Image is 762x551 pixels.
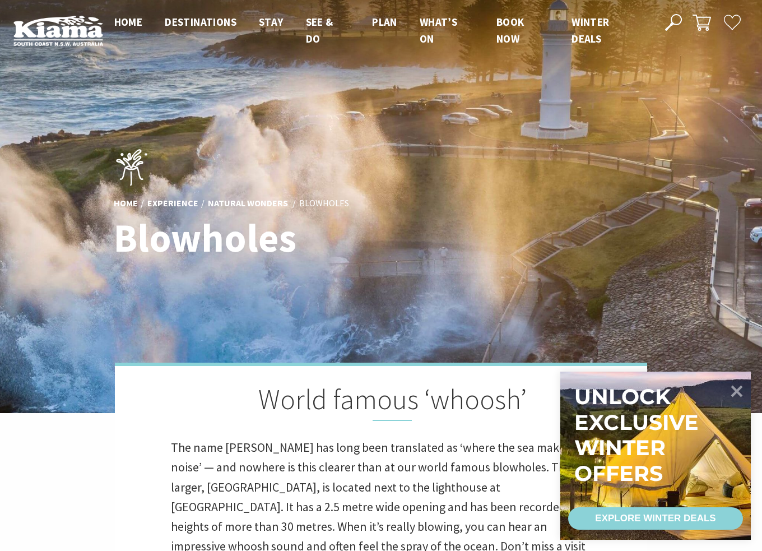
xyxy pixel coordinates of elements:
[568,507,743,530] a: EXPLORE WINTER DEALS
[574,384,698,486] div: Unlock exclusive winter offers
[306,15,333,45] span: See & Do
[372,15,397,29] span: Plan
[208,197,288,210] a: Natural Wonders
[299,196,349,211] li: Blowholes
[103,13,653,48] nav: Main Menu
[114,197,138,210] a: Home
[13,15,103,46] img: Kiama Logo
[420,15,457,45] span: What’s On
[147,197,198,210] a: Experience
[595,507,715,530] div: EXPLORE WINTER DEALS
[496,15,524,45] span: Book now
[171,383,591,421] h2: World famous ‘whoosh’
[114,15,143,29] span: Home
[114,216,430,260] h1: Blowholes
[165,15,236,29] span: Destinations
[259,15,284,29] span: Stay
[571,15,609,45] span: Winter Deals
